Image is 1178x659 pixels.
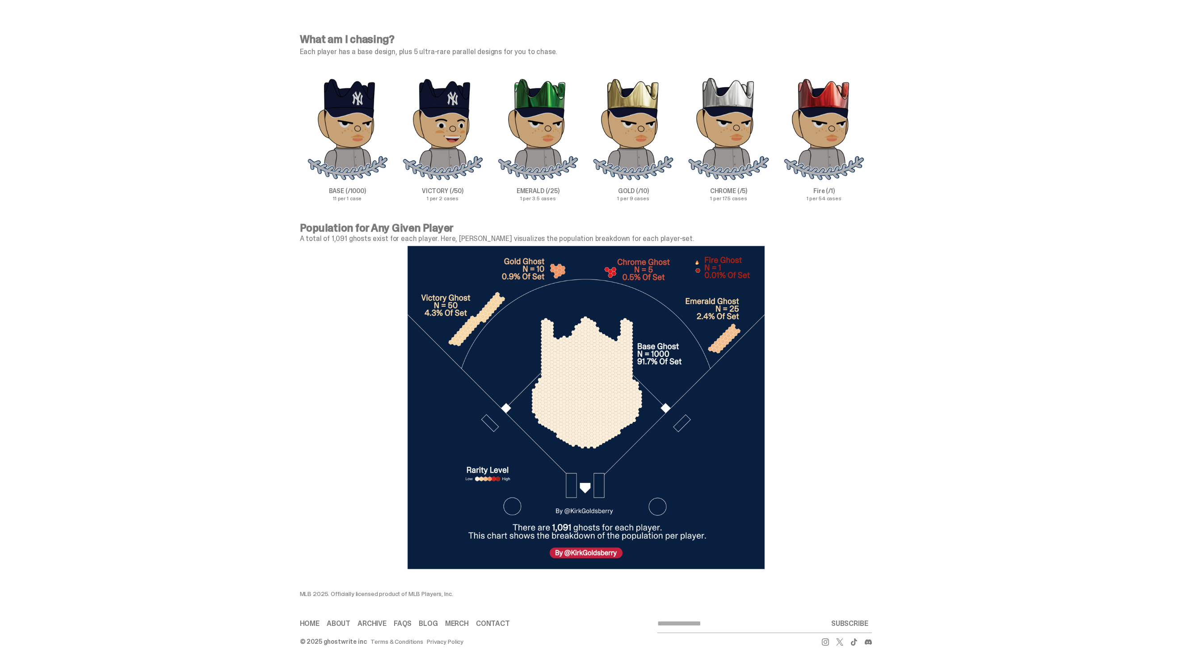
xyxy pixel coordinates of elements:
[395,188,490,194] p: VICTORY (/50)
[395,196,490,201] p: 1 per 2 cases
[300,223,872,233] p: Population for Any Given Player
[427,638,463,645] a: Privacy Policy
[776,188,871,194] p: Fire (/1)
[490,188,585,194] p: EMERALD (/25)
[300,34,872,45] h4: What am I chasing?
[681,196,776,201] p: 1 per 17.5 cases
[358,620,387,627] a: Archive
[585,196,681,201] p: 1 per 9 cases
[688,77,770,181] img: Chrome%20Img.png
[445,620,469,627] a: Merch
[681,188,776,194] p: CHROME (/5)
[476,620,510,627] a: Contact
[402,77,484,181] img: Victory%20Img.png
[394,620,412,627] a: FAQs
[828,615,872,633] button: SUBSCRIBE
[497,77,578,181] img: Emerald%20Img.png
[307,77,388,181] img: BASE%20Img.png
[776,196,871,201] p: 1 per 54 cases
[300,196,395,201] p: 11 per 1 case
[419,620,438,627] a: Blog
[300,620,320,627] a: Home
[300,188,395,194] p: BASE (/1000)
[300,48,872,55] p: Each player has a base design, plus 5 ultra-rare parallel designs for you to chase.
[300,235,872,242] p: A total of 1,091 ghosts exist for each player. Here, [PERSON_NAME] visualizes the population brea...
[407,246,765,569] img: mlb%20data%20visualization.png
[585,188,681,194] p: GOLD (/10)
[327,620,350,627] a: About
[370,638,423,645] a: Terms & Conditions
[783,77,864,181] img: Fire%20Img.png
[300,638,367,645] div: © 2025 ghostwrite inc
[593,77,674,181] img: Gold%20Img.png
[490,196,585,201] p: 1 per 3.5 cases
[300,591,657,597] div: MLB 2025. Officially licensed product of MLB Players, Inc.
